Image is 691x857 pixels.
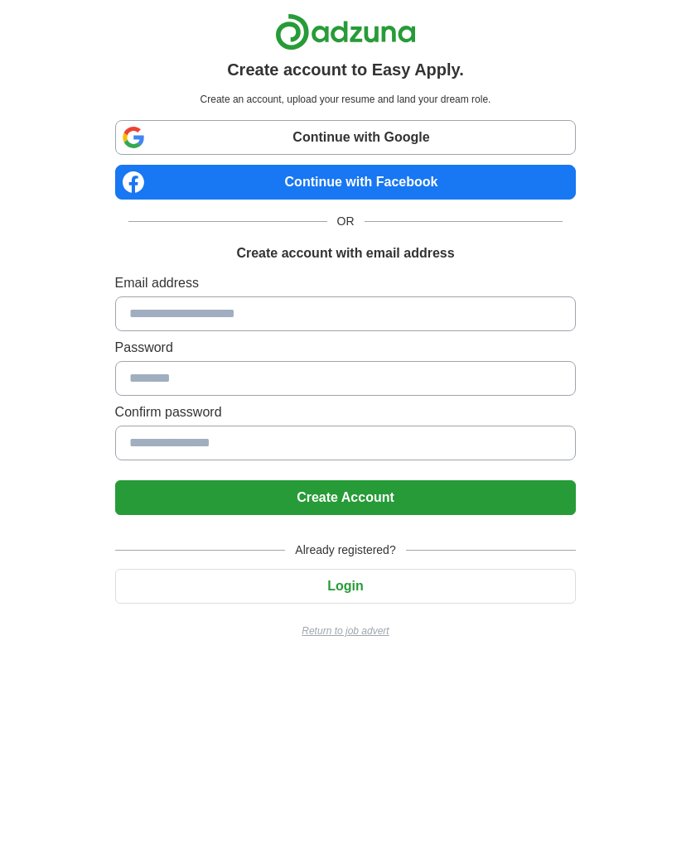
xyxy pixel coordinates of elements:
[118,92,573,107] p: Create an account, upload your resume and land your dream role.
[285,542,405,559] span: Already registered?
[115,120,577,155] a: Continue with Google
[115,569,577,604] button: Login
[275,13,416,51] img: Adzuna logo
[227,57,464,82] h1: Create account to Easy Apply.
[115,165,577,200] a: Continue with Facebook
[115,579,577,593] a: Login
[115,402,577,422] label: Confirm password
[327,213,365,230] span: OR
[115,273,577,293] label: Email address
[115,338,577,358] label: Password
[115,480,577,515] button: Create Account
[236,243,454,263] h1: Create account with email address
[115,623,577,638] a: Return to job advert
